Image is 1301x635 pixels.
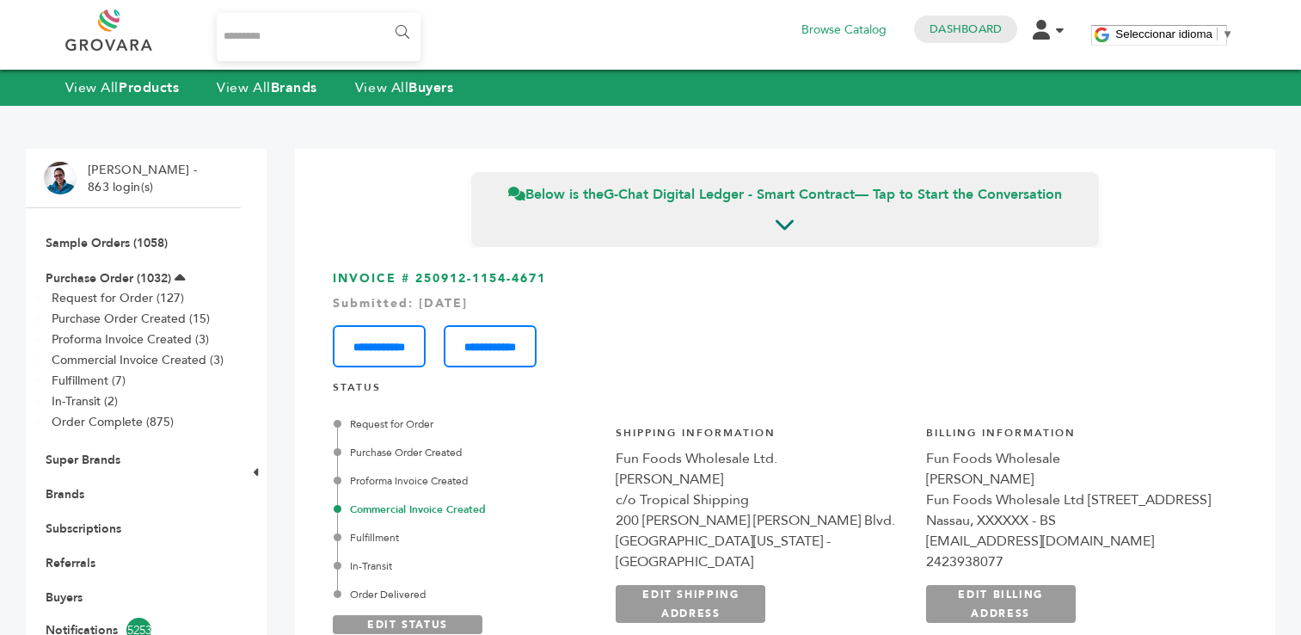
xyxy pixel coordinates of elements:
div: Fulfillment [337,530,597,546]
a: Proforma Invoice Created (3) [52,331,209,348]
h4: Shipping Information [616,426,908,449]
div: c/o Tropical Shipping [616,490,908,510]
a: EDIT BILLING ADDRESS [926,585,1076,623]
div: Purchase Order Created [337,445,597,460]
li: [PERSON_NAME] - 863 login(s) [88,162,201,195]
a: Fulfillment (7) [52,373,126,389]
a: Dashboard [930,22,1002,37]
div: Commercial Invoice Created [337,502,597,517]
input: Search... [217,13,420,61]
a: Purchase Order Created (15) [52,311,210,327]
div: [EMAIL_ADDRESS][DOMAIN_NAME] [926,531,1218,552]
div: 200 [PERSON_NAME] [PERSON_NAME] Blvd. [616,510,908,531]
span: ​ [1217,28,1218,40]
a: In-Transit (2) [52,393,118,410]
a: Referrals [46,555,95,571]
div: Submitted: [DATE] [333,295,1237,312]
a: Subscriptions [46,521,121,537]
div: Fun Foods Wholesale Ltd [STREET_ADDRESS] [926,490,1218,510]
a: Request for Order (127) [52,290,184,306]
a: Commercial Invoice Created (3) [52,352,224,368]
div: Nassau, XXXXXX - BS [926,510,1218,531]
a: View AllBrands [217,78,317,97]
a: EDIT SHIPPING ADDRESS [616,585,765,623]
a: Purchase Order (1032) [46,270,171,287]
div: Request for Order [337,416,597,432]
div: In-Transit [337,558,597,574]
span: ▼ [1222,28,1233,40]
div: [PERSON_NAME] [926,469,1218,490]
div: 2423938077 [926,552,1218,572]
div: [GEOGRAPHIC_DATA][US_STATE] - [GEOGRAPHIC_DATA] [616,531,908,572]
div: Proforma Invoice Created [337,473,597,489]
a: View AllBuyers [355,78,454,97]
h3: INVOICE # 250912-1154-4671 [333,270,1237,367]
strong: Buyers [408,78,453,97]
a: Buyers [46,589,83,606]
a: Super Brands [46,452,120,468]
a: Order Complete (875) [52,414,174,430]
div: Order Delivered [337,587,597,602]
a: Sample Orders (1058) [46,235,168,251]
strong: G-Chat Digital Ledger - Smart Contract [604,185,855,204]
span: Below is the — Tap to Start the Conversation [508,185,1062,204]
h4: STATUS [333,380,1237,404]
a: Seleccionar idioma​ [1115,28,1233,40]
a: Browse Catalog [801,21,887,40]
div: Fun Foods Wholesale [926,448,1218,469]
a: View AllProducts [65,78,180,97]
span: Seleccionar idioma [1115,28,1212,40]
strong: Products [119,78,179,97]
h4: Billing Information [926,426,1218,449]
div: [PERSON_NAME] [616,469,908,490]
strong: Brands [271,78,317,97]
a: Brands [46,486,84,502]
div: Fun Foods Wholesale Ltd. [616,448,908,469]
a: EDIT STATUS [333,615,482,634]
